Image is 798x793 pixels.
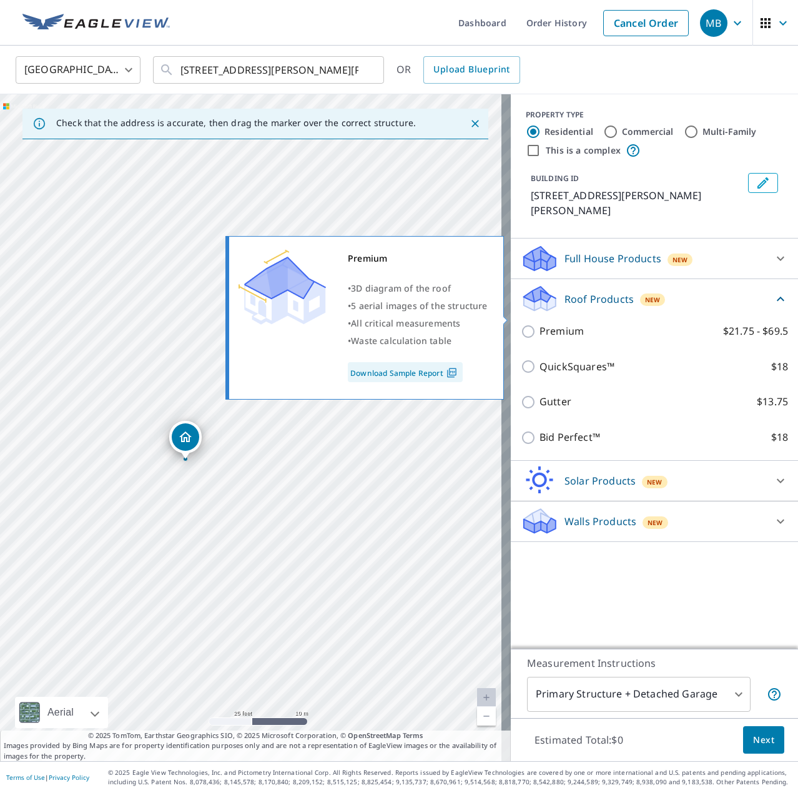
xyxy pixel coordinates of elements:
p: Gutter [539,394,571,410]
img: Premium [239,250,326,325]
div: Dropped pin, building 1, Residential property, 165 E Smith St Bonfield, IL 60913 [169,421,202,460]
span: Upload Blueprint [433,62,510,77]
p: $13.75 [757,394,788,410]
button: Next [743,726,784,754]
span: 5 aerial images of the structure [351,300,487,312]
p: © 2025 Eagle View Technologies, Inc. and Pictometry International Corp. All Rights Reserved. Repo... [108,768,792,787]
span: 3D diagram of the roof [351,282,451,294]
div: PROPERTY TYPE [526,109,783,121]
a: Terms [403,731,423,740]
span: © 2025 TomTom, Earthstar Geographics SIO, © 2025 Microsoft Corporation, © [88,731,423,741]
div: OR [397,56,520,84]
p: $21.75 - $69.5 [723,323,788,339]
label: Multi-Family [702,126,757,138]
div: Full House ProductsNew [521,244,788,273]
span: New [648,518,663,528]
p: Roof Products [564,292,634,307]
a: Download Sample Report [348,362,463,382]
div: Aerial [15,697,108,728]
div: • [348,315,488,332]
span: Your report will include the primary structure and a detached garage if one exists. [767,687,782,702]
p: Premium [539,323,584,339]
a: Terms of Use [6,773,45,782]
p: Estimated Total: $0 [525,726,633,754]
button: Edit building 1 [748,173,778,193]
p: Walls Products [564,514,636,529]
a: Current Level 20, Zoom In Disabled [477,688,496,707]
a: Cancel Order [603,10,689,36]
p: Solar Products [564,473,636,488]
p: Full House Products [564,251,661,266]
img: Pdf Icon [443,367,460,378]
a: Privacy Policy [49,773,89,782]
p: Bid Perfect™ [539,430,600,445]
div: Walls ProductsNew [521,506,788,536]
span: New [645,295,661,305]
label: Commercial [622,126,674,138]
p: QuickSquares™ [539,359,614,375]
div: MB [700,9,727,37]
div: • [348,332,488,350]
span: New [647,477,663,487]
p: | [6,774,89,781]
p: Measurement Instructions [527,656,782,671]
div: Roof ProductsNew [521,284,788,313]
div: Solar ProductsNew [521,466,788,496]
span: Next [753,732,774,748]
div: • [348,297,488,315]
div: Premium [348,250,488,267]
p: $18 [771,359,788,375]
div: • [348,280,488,297]
p: [STREET_ADDRESS][PERSON_NAME][PERSON_NAME] [531,188,743,218]
p: Check that the address is accurate, then drag the marker over the correct structure. [56,117,416,129]
label: Residential [544,126,593,138]
span: All critical measurements [351,317,460,329]
span: Waste calculation table [351,335,451,347]
img: EV Logo [22,14,170,32]
div: [GEOGRAPHIC_DATA] [16,52,140,87]
input: Search by address or latitude-longitude [180,52,358,87]
p: BUILDING ID [531,173,579,184]
a: OpenStreetMap [348,731,400,740]
span: New [672,255,688,265]
label: This is a complex [546,144,621,157]
div: Aerial [44,697,77,728]
div: Primary Structure + Detached Garage [527,677,751,712]
a: Upload Blueprint [423,56,520,84]
a: Current Level 20, Zoom Out [477,707,496,726]
button: Close [467,116,483,132]
p: $18 [771,430,788,445]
